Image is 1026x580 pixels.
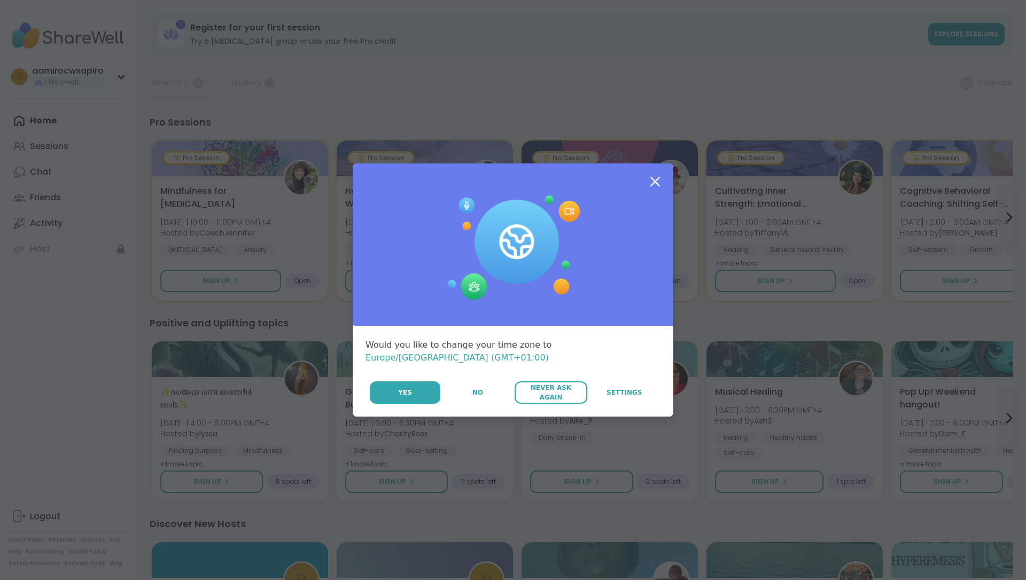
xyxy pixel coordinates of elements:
button: No [441,381,514,404]
span: Never Ask Again [520,383,581,402]
img: Session Experience [446,195,580,300]
span: Settings [607,388,642,397]
span: Europe/[GEOGRAPHIC_DATA] (GMT+01:00) [366,352,549,363]
span: Yes [398,388,412,397]
span: No [472,388,483,397]
a: Settings [588,381,660,404]
div: Would you like to change your time zone to [366,339,660,364]
button: Yes [370,381,440,404]
button: Never Ask Again [515,381,587,404]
